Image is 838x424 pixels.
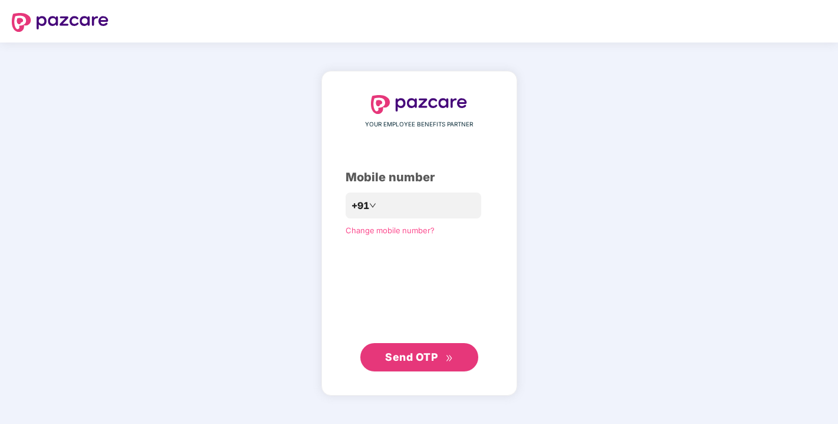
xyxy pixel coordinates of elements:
[360,343,478,371] button: Send OTPdouble-right
[369,202,376,209] span: down
[371,95,468,114] img: logo
[346,226,435,235] a: Change mobile number?
[365,120,473,129] span: YOUR EMPLOYEE BENEFITS PARTNER
[346,168,493,187] div: Mobile number
[385,351,438,363] span: Send OTP
[351,198,369,213] span: +91
[12,13,109,32] img: logo
[445,354,453,362] span: double-right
